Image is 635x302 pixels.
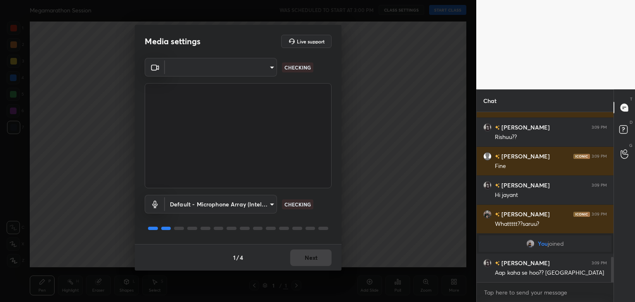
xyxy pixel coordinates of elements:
[495,269,607,277] div: Aap kaha se hoo?? [GEOGRAPHIC_DATA]
[495,154,500,159] img: no-rating-badge.077c3623.svg
[500,123,550,132] h6: [PERSON_NAME]
[284,201,311,208] p: CHECKING
[500,210,550,218] h6: [PERSON_NAME]
[240,253,243,262] h4: 4
[500,181,550,189] h6: [PERSON_NAME]
[630,96,633,102] p: T
[592,125,607,130] div: 3:09 PM
[165,195,277,213] div: ​
[145,36,201,47] h2: Media settings
[495,125,500,130] img: no-rating-badge.077c3623.svg
[495,133,607,141] div: Rishuu??
[284,64,311,71] p: CHECKING
[573,212,590,217] img: iconic-dark.1390631f.png
[500,259,550,267] h6: [PERSON_NAME]
[500,152,550,161] h6: [PERSON_NAME]
[483,259,492,267] img: f1863600dc364ff29c93ee52cc27e4d1.jpg
[538,240,548,247] span: You
[629,142,633,149] p: G
[592,212,607,217] div: 3:09 PM
[573,154,590,159] img: iconic-dark.1390631f.png
[495,183,500,188] img: no-rating-badge.077c3623.svg
[165,58,277,77] div: ​
[495,191,607,199] div: Hi jayant
[592,261,607,266] div: 3:09 PM
[233,253,236,262] h4: 1
[630,119,633,125] p: D
[477,90,503,112] p: Chat
[483,152,492,161] img: default.png
[236,253,239,262] h4: /
[495,162,607,170] div: Fine
[495,261,500,266] img: no-rating-badge.077c3623.svg
[483,181,492,189] img: f1863600dc364ff29c93ee52cc27e4d1.jpg
[526,240,535,248] img: 4300e8ae01c945108a696365f27dbbe2.jpg
[495,220,607,228] div: Whattttt??saruu?
[592,154,607,159] div: 3:09 PM
[477,112,614,283] div: grid
[495,212,500,217] img: no-rating-badge.077c3623.svg
[483,123,492,132] img: f1863600dc364ff29c93ee52cc27e4d1.jpg
[548,240,564,247] span: joined
[483,210,492,218] img: 8b30d8e1c7ab459a8d98218498712a7e.jpg
[297,39,325,44] h5: Live support
[592,183,607,188] div: 3:09 PM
